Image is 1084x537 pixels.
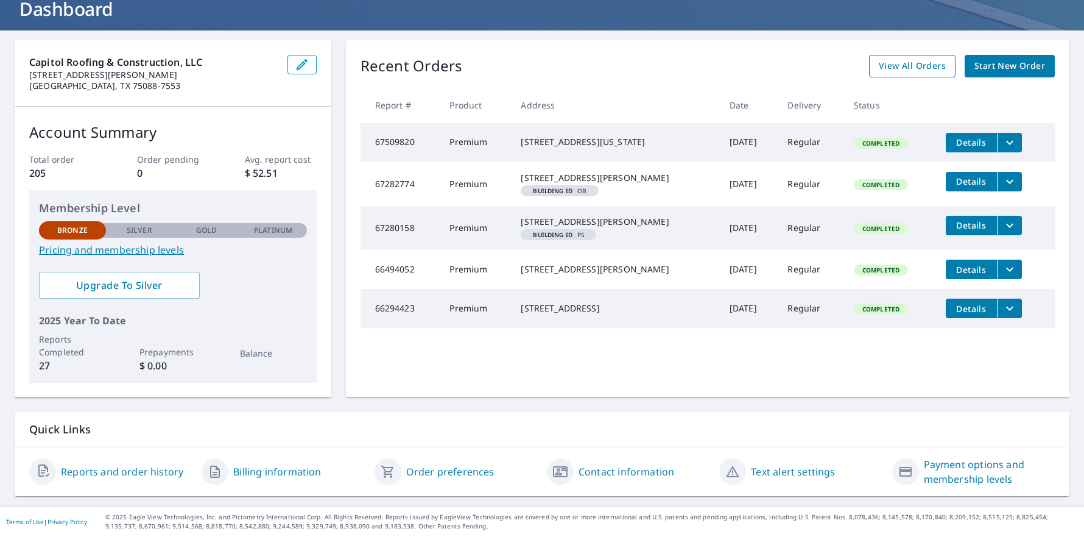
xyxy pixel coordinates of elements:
p: [GEOGRAPHIC_DATA], TX 75088-7553 [29,80,278,91]
span: Completed [855,180,907,189]
td: Regular [778,206,843,250]
p: Reports Completed [39,333,106,358]
p: Platinum [254,225,292,236]
p: Membership Level [39,200,307,216]
td: 66294423 [361,289,440,328]
th: Status [844,87,936,123]
th: Delivery [778,87,843,123]
p: Balance [240,347,307,360]
span: Upgrade To Silver [49,279,190,292]
a: Privacy Policy [48,517,87,526]
td: Premium [440,250,511,289]
button: detailsBtn-66294423 [946,299,997,318]
div: [STREET_ADDRESS] [521,302,709,315]
a: Order preferences [406,464,494,479]
p: $ 52.51 [245,166,317,180]
td: Regular [778,123,843,162]
p: 2025 Year To Date [39,313,307,328]
button: detailsBtn-67282774 [946,172,997,191]
p: Prepayments [139,346,206,358]
p: 205 [29,166,101,180]
a: Pricing and membership levels [39,243,307,257]
button: detailsBtn-67509820 [946,133,997,152]
p: Quick Links [29,422,1055,437]
button: detailsBtn-66494052 [946,260,997,279]
td: Regular [778,289,843,328]
span: Start New Order [974,59,1045,74]
a: Billing information [233,464,321,479]
th: Report # [361,87,440,123]
th: Address [511,87,719,123]
span: Completed [855,139,907,148]
td: [DATE] [720,289,778,328]
p: 27 [39,358,106,373]
span: Completed [855,224,907,233]
span: OB [526,188,594,194]
span: PS [526,232,591,238]
a: Payment options and membership levels [924,457,1055,486]
td: Regular [778,162,843,206]
p: $ 0.00 [139,358,206,373]
button: filesDropdownBtn-67509820 [997,133,1022,152]
a: Upgrade To Silver [39,272,200,299]
p: Order pending [137,153,209,166]
td: 66494052 [361,250,440,289]
p: [STREET_ADDRESS][PERSON_NAME] [29,69,278,80]
button: filesDropdownBtn-67280158 [997,216,1022,235]
td: 67509820 [361,123,440,162]
a: Text alert settings [751,464,835,479]
span: Details [953,176,990,187]
td: 67282774 [361,162,440,206]
a: Terms of Use [6,517,44,526]
td: Premium [440,206,511,250]
button: filesDropdownBtn-67282774 [997,172,1022,191]
p: Recent Orders [361,55,463,77]
span: View All Orders [879,59,946,74]
td: 67280158 [361,206,440,250]
a: Reports and order history [61,464,183,479]
td: Premium [440,289,511,328]
span: Details [953,219,990,231]
p: Gold [196,225,217,236]
button: filesDropdownBtn-66494052 [997,260,1022,279]
button: detailsBtn-67280158 [946,216,997,235]
button: filesDropdownBtn-66294423 [997,299,1022,318]
div: [STREET_ADDRESS][PERSON_NAME] [521,216,709,228]
p: | [6,518,87,525]
p: Total order [29,153,101,166]
p: Avg. report cost [245,153,317,166]
td: [DATE] [720,162,778,206]
p: Capitol Roofing & Construction, LLC [29,55,278,69]
td: [DATE] [720,123,778,162]
th: Date [720,87,778,123]
p: © 2025 Eagle View Technologies, Inc. and Pictometry International Corp. All Rights Reserved. Repo... [105,513,1078,531]
span: Details [953,303,990,315]
span: Details [953,264,990,276]
th: Product [440,87,511,123]
p: Account Summary [29,121,317,143]
div: [STREET_ADDRESS][PERSON_NAME] [521,172,709,184]
div: [STREET_ADDRESS][US_STATE] [521,136,709,148]
em: Building ID [533,232,572,238]
p: Bronze [57,225,88,236]
a: Start New Order [965,55,1055,77]
td: Regular [778,250,843,289]
a: View All Orders [869,55,956,77]
span: Completed [855,266,907,274]
span: Completed [855,305,907,313]
td: Premium [440,123,511,162]
p: Silver [127,225,152,236]
td: [DATE] [720,250,778,289]
p: 0 [137,166,209,180]
div: [STREET_ADDRESS][PERSON_NAME] [521,263,709,276]
td: [DATE] [720,206,778,250]
span: Details [953,137,990,148]
td: Premium [440,162,511,206]
em: Building ID [533,188,572,194]
a: Contact information [579,464,674,479]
